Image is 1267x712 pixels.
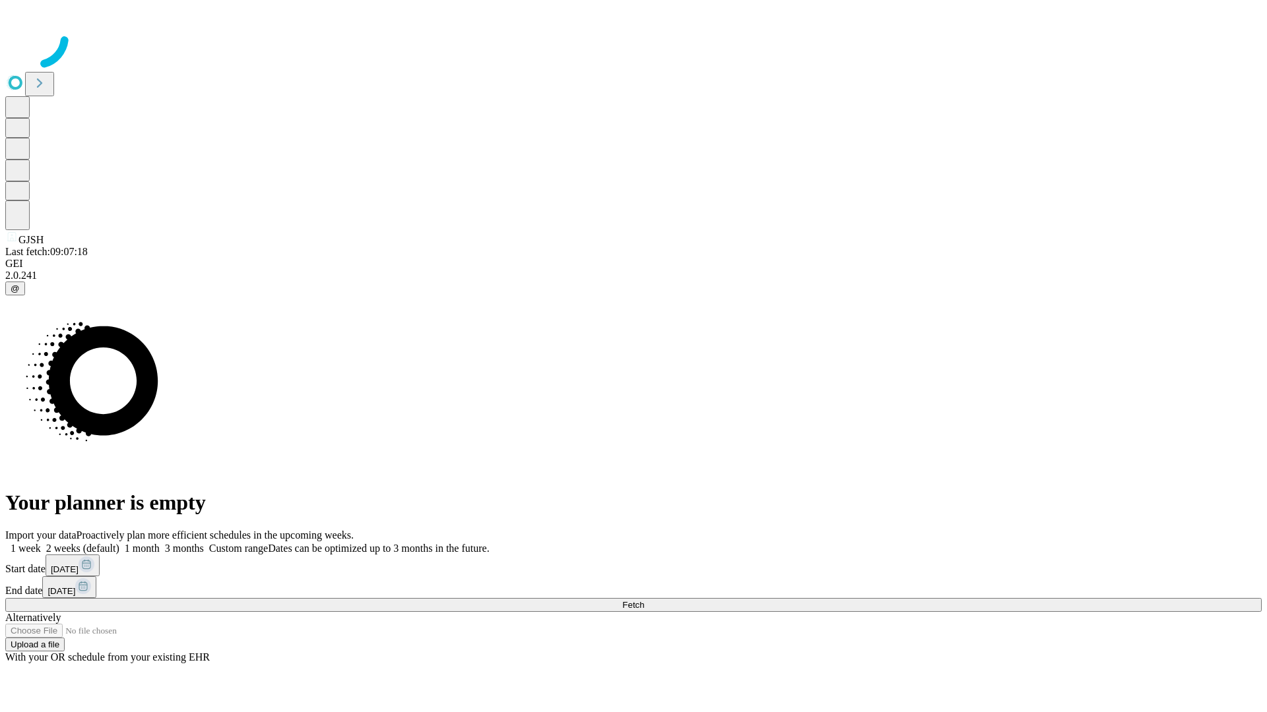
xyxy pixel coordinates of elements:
[5,598,1262,612] button: Fetch
[42,576,96,598] button: [DATE]
[209,543,268,554] span: Custom range
[11,543,41,554] span: 1 week
[51,564,79,574] span: [DATE]
[5,246,88,257] span: Last fetch: 09:07:18
[622,600,644,610] span: Fetch
[5,554,1262,576] div: Start date
[5,270,1262,282] div: 2.0.241
[125,543,160,554] span: 1 month
[5,529,77,541] span: Import your data
[5,576,1262,598] div: End date
[5,612,61,623] span: Alternatively
[18,234,44,245] span: GJSH
[48,586,75,596] span: [DATE]
[46,543,119,554] span: 2 weeks (default)
[11,283,20,293] span: @
[268,543,489,554] span: Dates can be optimized up to 3 months in the future.
[165,543,204,554] span: 3 months
[5,651,210,663] span: With your OR schedule from your existing EHR
[5,258,1262,270] div: GEI
[46,554,100,576] button: [DATE]
[5,490,1262,515] h1: Your planner is empty
[5,282,25,295] button: @
[5,638,65,651] button: Upload a file
[77,529,354,541] span: Proactively plan more efficient schedules in the upcoming weeks.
